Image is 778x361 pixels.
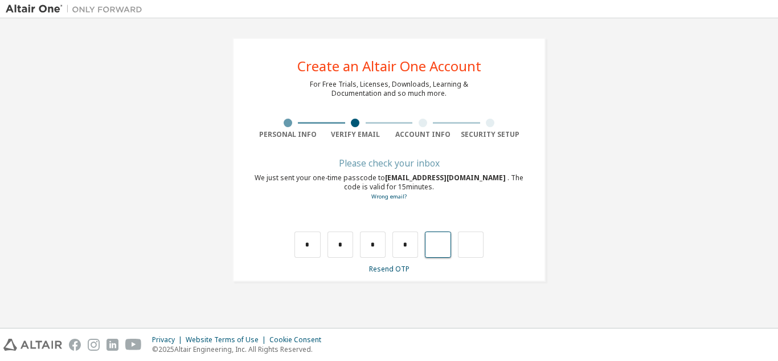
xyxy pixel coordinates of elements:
div: For Free Trials, Licenses, Downloads, Learning & Documentation and so much more. [310,80,468,98]
div: Create an Altair One Account [297,59,481,73]
div: We just sent your one-time passcode to . The code is valid for 15 minutes. [254,173,524,201]
img: linkedin.svg [107,339,118,351]
img: instagram.svg [88,339,100,351]
span: [EMAIL_ADDRESS][DOMAIN_NAME] [385,173,507,182]
div: Cookie Consent [269,335,328,344]
a: Go back to the registration form [371,193,407,200]
div: Security Setup [457,130,525,139]
img: Altair One [6,3,148,15]
div: Account Info [389,130,457,139]
img: altair_logo.svg [3,339,62,351]
p: © 2025 Altair Engineering, Inc. All Rights Reserved. [152,344,328,354]
div: Verify Email [322,130,390,139]
div: Website Terms of Use [186,335,269,344]
a: Resend OTP [369,264,410,274]
img: facebook.svg [69,339,81,351]
div: Please check your inbox [254,160,524,167]
img: youtube.svg [125,339,142,351]
div: Privacy [152,335,186,344]
div: Personal Info [254,130,322,139]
